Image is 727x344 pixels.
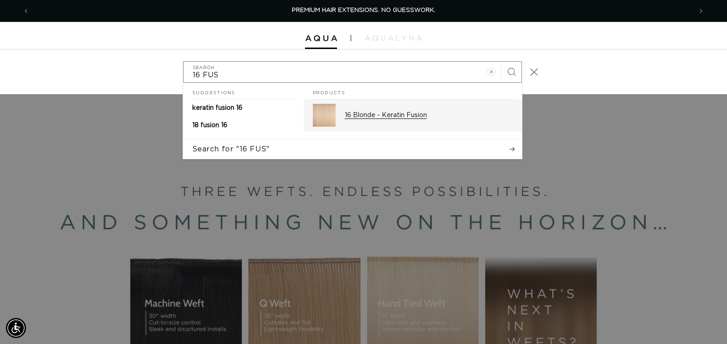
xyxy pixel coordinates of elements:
span: Search for "16 FUS" [192,144,270,154]
button: Close [524,62,544,82]
img: Aqua Hair Extensions [305,35,337,42]
span: keratin fusion 16 [192,105,242,111]
input: Search [184,62,522,82]
h2: Suggestions [192,83,295,100]
button: Search [501,62,522,82]
img: 16 Blonde - Keratin Fusion [313,104,336,127]
a: keratin fusion 16 [183,99,304,117]
button: Previous announcement [16,2,36,20]
a: 18 fusion 16 [183,117,304,134]
p: 18 fusion 16 [192,121,227,129]
span: 18 fusion 16 [192,122,227,129]
p: 16 Blonde - Keratin Fusion [345,111,513,119]
iframe: Chat Widget [681,300,727,344]
button: Clear search term [481,62,501,82]
p: keratin fusion 16 [192,104,242,112]
a: 16 Blonde - Keratin Fusion [304,99,522,131]
img: aqualyna.com [365,35,422,41]
h2: Products [313,83,513,100]
span: PREMIUM HAIR EXTENSIONS. NO GUESSWORK. [292,7,435,13]
div: Accessibility Menu [6,318,26,338]
button: Next announcement [691,2,711,20]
